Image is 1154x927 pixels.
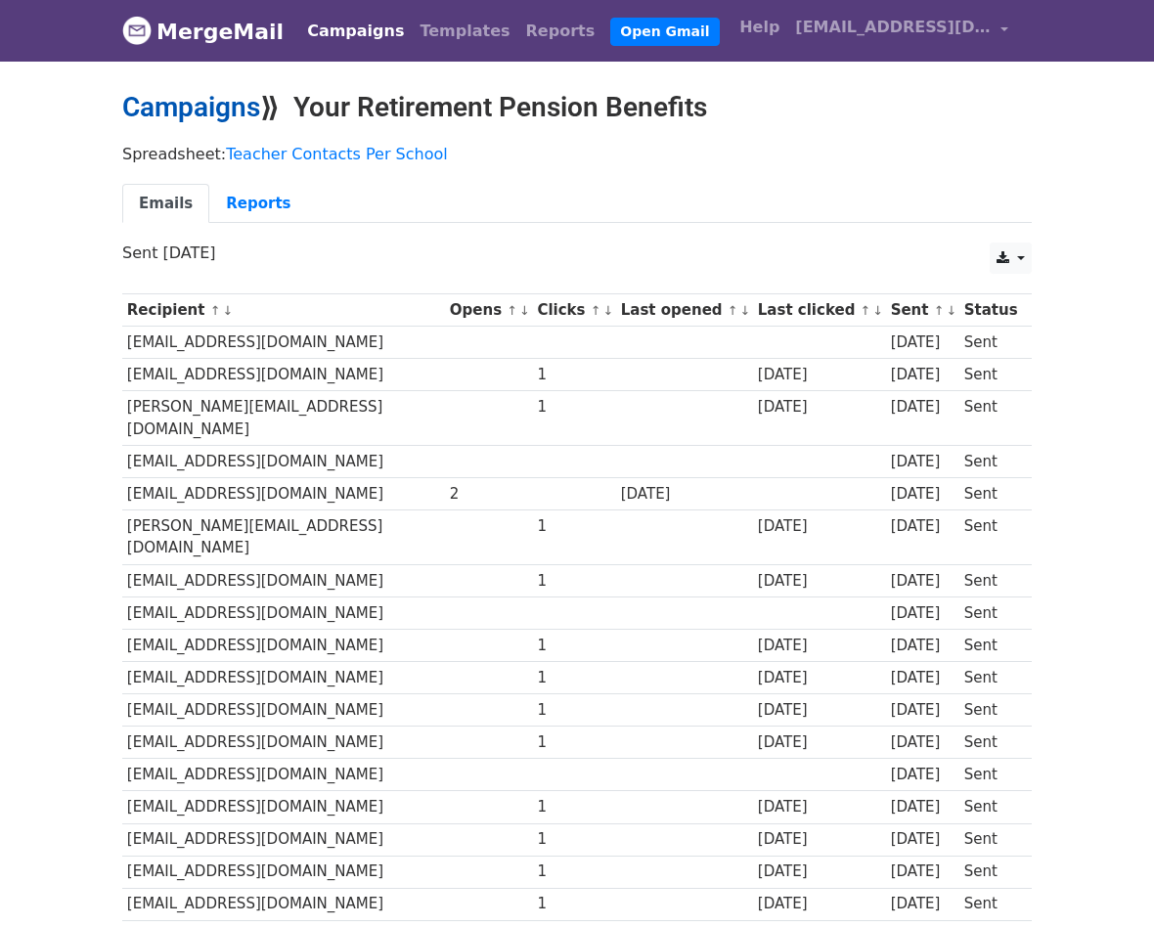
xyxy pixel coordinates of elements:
[299,12,412,51] a: Campaigns
[122,91,260,123] a: Campaigns
[122,662,445,694] td: [EMAIL_ADDRESS][DOMAIN_NAME]
[959,596,1022,629] td: Sent
[758,796,881,818] div: [DATE]
[537,635,611,657] div: 1
[959,727,1022,759] td: Sent
[758,364,881,386] div: [DATE]
[450,483,528,506] div: 2
[891,731,955,754] div: [DATE]
[959,327,1022,359] td: Sent
[122,510,445,565] td: [PERSON_NAME][EMAIL_ADDRESS][DOMAIN_NAME]
[122,596,445,629] td: [EMAIL_ADDRESS][DOMAIN_NAME]
[758,667,881,689] div: [DATE]
[861,303,871,318] a: ↑
[959,359,1022,391] td: Sent
[537,396,611,419] div: 1
[122,727,445,759] td: [EMAIL_ADDRESS][DOMAIN_NAME]
[959,823,1022,856] td: Sent
[537,699,611,722] div: 1
[537,796,611,818] div: 1
[959,856,1022,888] td: Sent
[758,699,881,722] div: [DATE]
[537,828,611,851] div: 1
[758,396,881,419] div: [DATE]
[891,364,955,386] div: [DATE]
[934,303,945,318] a: ↑
[959,888,1022,920] td: Sent
[122,823,445,856] td: [EMAIL_ADDRESS][DOMAIN_NAME]
[753,294,886,327] th: Last clicked
[758,893,881,915] div: [DATE]
[616,294,753,327] th: Last opened
[891,483,955,506] div: [DATE]
[412,12,517,51] a: Templates
[959,445,1022,477] td: Sent
[122,327,445,359] td: [EMAIL_ADDRESS][DOMAIN_NAME]
[959,294,1022,327] th: Status
[122,564,445,596] td: [EMAIL_ADDRESS][DOMAIN_NAME]
[122,294,445,327] th: Recipient
[226,145,448,163] a: Teacher Contacts Per School
[602,303,613,318] a: ↓
[537,731,611,754] div: 1
[591,303,601,318] a: ↑
[959,662,1022,694] td: Sent
[537,893,611,915] div: 1
[959,391,1022,446] td: Sent
[122,445,445,477] td: [EMAIL_ADDRESS][DOMAIN_NAME]
[959,629,1022,661] td: Sent
[533,294,616,327] th: Clicks
[122,759,445,791] td: [EMAIL_ADDRESS][DOMAIN_NAME]
[891,635,955,657] div: [DATE]
[122,243,1032,263] p: Sent [DATE]
[122,144,1032,164] p: Spreadsheet:
[1056,833,1154,927] iframe: Chat Widget
[209,184,307,224] a: Reports
[222,303,233,318] a: ↓
[891,451,955,473] div: [DATE]
[122,629,445,661] td: [EMAIL_ADDRESS][DOMAIN_NAME]
[122,478,445,510] td: [EMAIL_ADDRESS][DOMAIN_NAME]
[891,796,955,818] div: [DATE]
[122,791,445,823] td: [EMAIL_ADDRESS][DOMAIN_NAME]
[621,483,748,506] div: [DATE]
[758,570,881,593] div: [DATE]
[537,515,611,538] div: 1
[959,564,1022,596] td: Sent
[886,294,959,327] th: Sent
[787,8,1016,54] a: [EMAIL_ADDRESS][DOMAIN_NAME]
[537,861,611,883] div: 1
[758,861,881,883] div: [DATE]
[891,396,955,419] div: [DATE]
[758,635,881,657] div: [DATE]
[519,303,530,318] a: ↓
[122,91,1032,124] h2: ⟫ Your Retirement Pension Benefits
[891,570,955,593] div: [DATE]
[758,731,881,754] div: [DATE]
[740,303,751,318] a: ↓
[537,364,611,386] div: 1
[122,184,209,224] a: Emails
[891,828,955,851] div: [DATE]
[537,667,611,689] div: 1
[122,16,152,45] img: MergeMail logo
[122,856,445,888] td: [EMAIL_ADDRESS][DOMAIN_NAME]
[537,570,611,593] div: 1
[507,303,517,318] a: ↑
[946,303,956,318] a: ↓
[959,759,1022,791] td: Sent
[610,18,719,46] a: Open Gmail
[891,893,955,915] div: [DATE]
[728,303,738,318] a: ↑
[959,791,1022,823] td: Sent
[210,303,221,318] a: ↑
[758,515,881,538] div: [DATE]
[445,294,533,327] th: Opens
[891,331,955,354] div: [DATE]
[891,602,955,625] div: [DATE]
[732,8,787,47] a: Help
[891,667,955,689] div: [DATE]
[518,12,603,51] a: Reports
[122,391,445,446] td: [PERSON_NAME][EMAIL_ADDRESS][DOMAIN_NAME]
